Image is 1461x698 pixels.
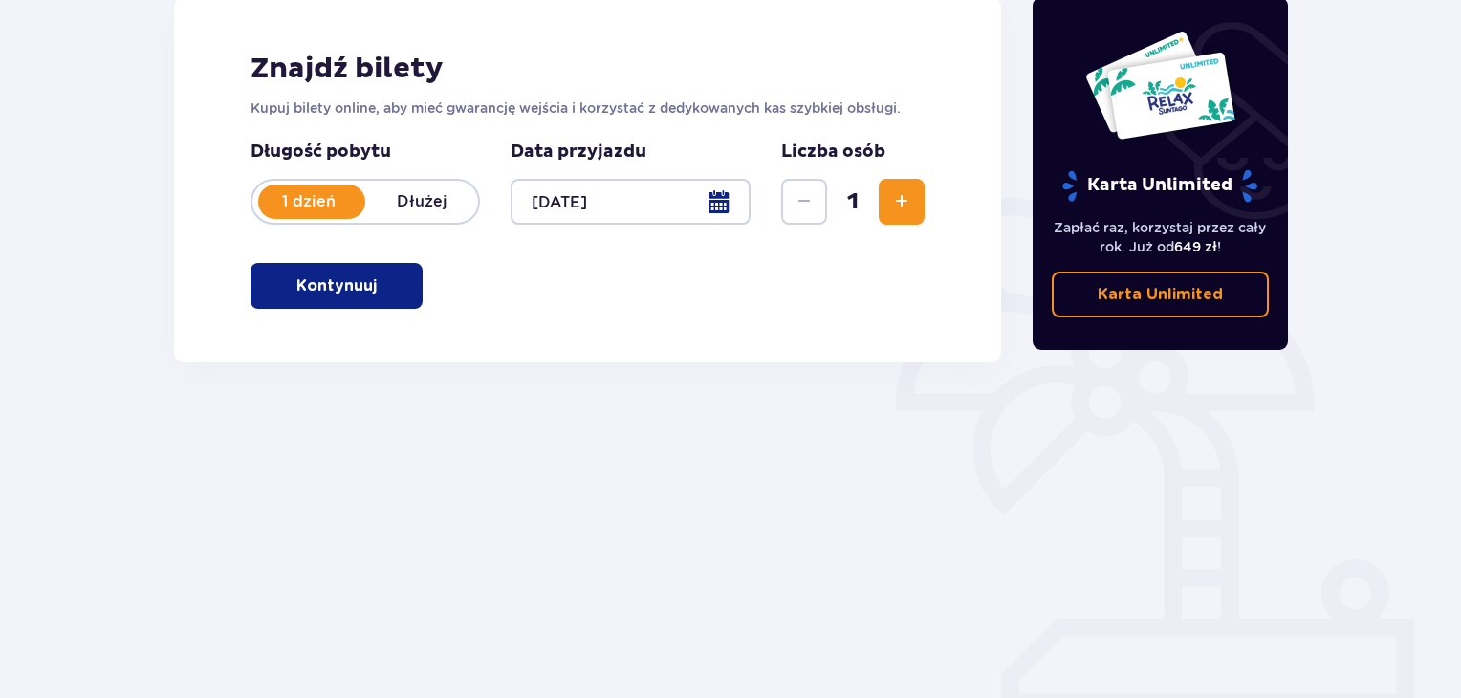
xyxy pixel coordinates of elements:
[252,191,365,212] p: 1 dzień
[251,141,480,164] p: Długość pobytu
[1052,218,1270,256] p: Zapłać raz, korzystaj przez cały rok. Już od !
[511,141,646,164] p: Data przyjazdu
[251,98,925,118] p: Kupuj bilety online, aby mieć gwarancję wejścia i korzystać z dedykowanych kas szybkiej obsługi.
[879,179,925,225] button: Zwiększ
[1052,272,1270,317] a: Karta Unlimited
[1060,169,1259,203] p: Karta Unlimited
[1098,284,1223,305] p: Karta Unlimited
[1174,239,1217,254] span: 649 zł
[296,275,377,296] p: Kontynuuj
[1084,30,1236,141] img: Dwie karty całoroczne do Suntago z napisem 'UNLIMITED RELAX', na białym tle z tropikalnymi liśćmi...
[781,141,885,164] p: Liczba osób
[365,191,478,212] p: Dłużej
[251,263,423,309] button: Kontynuuj
[251,51,925,87] h2: Znajdź bilety
[831,187,875,216] span: 1
[781,179,827,225] button: Zmniejsz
